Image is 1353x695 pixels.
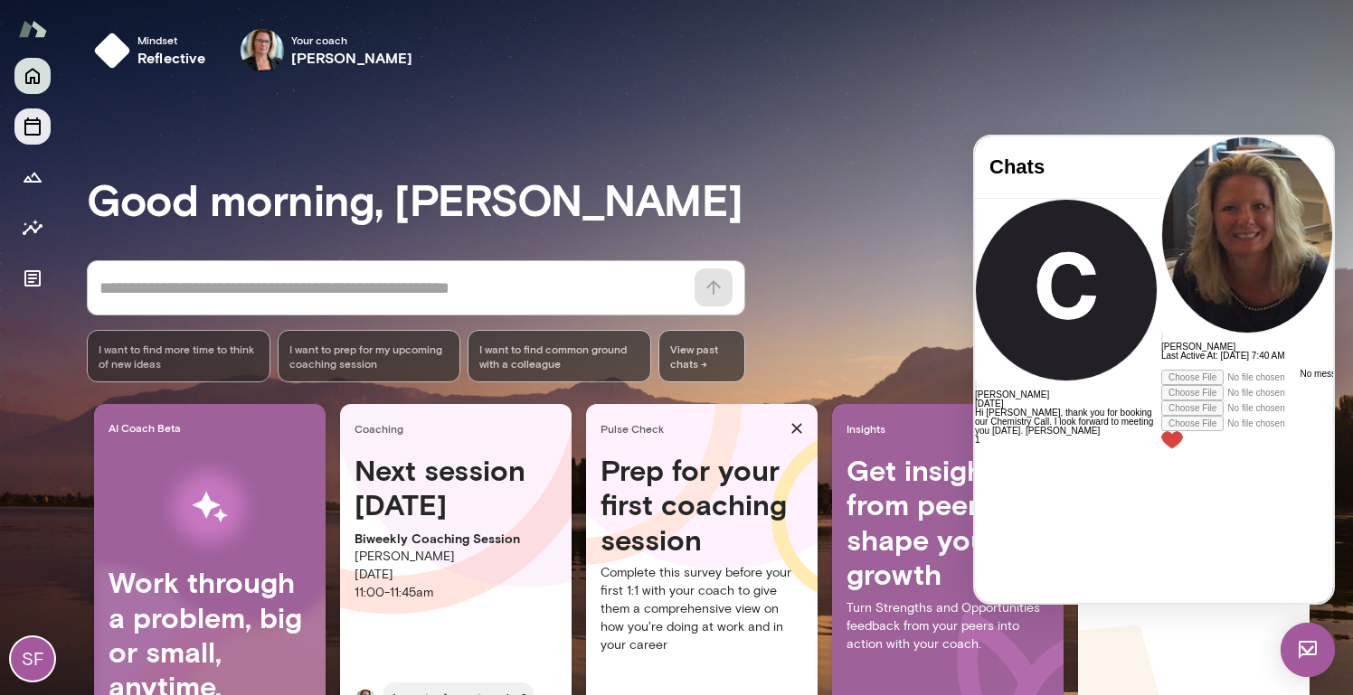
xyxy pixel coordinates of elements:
[14,159,51,195] button: Growth Plan
[355,584,557,602] p: 11:00 - 11:45am
[228,22,426,80] div: Jennifer AlvarezYour coach[PERSON_NAME]
[847,421,1056,436] span: Insights
[468,330,651,382] div: I want to find common ground with a colleague
[129,450,290,565] img: AI Workflows
[186,233,358,249] div: Attach video
[94,33,130,69] img: mindset
[87,174,1353,224] h3: Good morning, [PERSON_NAME]
[241,29,284,72] img: Jennifer Alvarez
[355,548,557,566] p: [PERSON_NAME]
[137,47,206,69] h6: reflective
[186,214,310,224] span: Last Active At: [DATE] 7:40 AM
[18,12,47,46] img: Mento
[355,530,557,548] p: Biweekly Coaching Session
[355,566,557,584] p: [DATE]
[601,564,803,654] p: Complete this survey before your first 1:1 with your coach to give them a comprehensive view on h...
[355,421,564,436] span: Coaching
[186,249,358,264] div: Attach audio
[658,330,745,382] span: View past chats ->
[11,637,54,681] div: SF
[186,264,358,279] div: Attach image
[186,206,358,215] h6: [PERSON_NAME]
[14,19,172,42] h4: Chats
[99,342,259,371] span: I want to find more time to think of new ideas
[109,420,318,435] span: AI Coach Beta
[278,330,461,382] div: I want to prep for my upcoming coaching session
[137,33,206,47] span: Mindset
[601,453,803,557] h4: Prep for your first coaching session
[355,453,557,522] h4: Next session [DATE]
[14,58,51,94] button: Home
[186,295,208,313] img: heart
[291,33,413,47] span: Your coach
[289,342,449,371] span: I want to prep for my upcoming coaching session
[601,421,783,436] span: Pulse Check
[87,22,221,80] button: Mindsetreflective
[479,342,639,371] span: I want to find common ground with a colleague
[186,295,358,313] div: Live Reaction
[14,260,51,296] button: Documents
[291,47,413,69] h6: [PERSON_NAME]
[14,108,51,145] button: Sessions
[847,599,1049,653] p: Turn Strengths and Opportunities feedback from your peers into action with your coach.
[87,330,270,382] div: I want to find more time to think of new ideas
[847,453,1049,592] h4: Get insights from peers to shape your growth
[186,279,358,295] div: Attach file
[14,210,51,246] button: Insights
